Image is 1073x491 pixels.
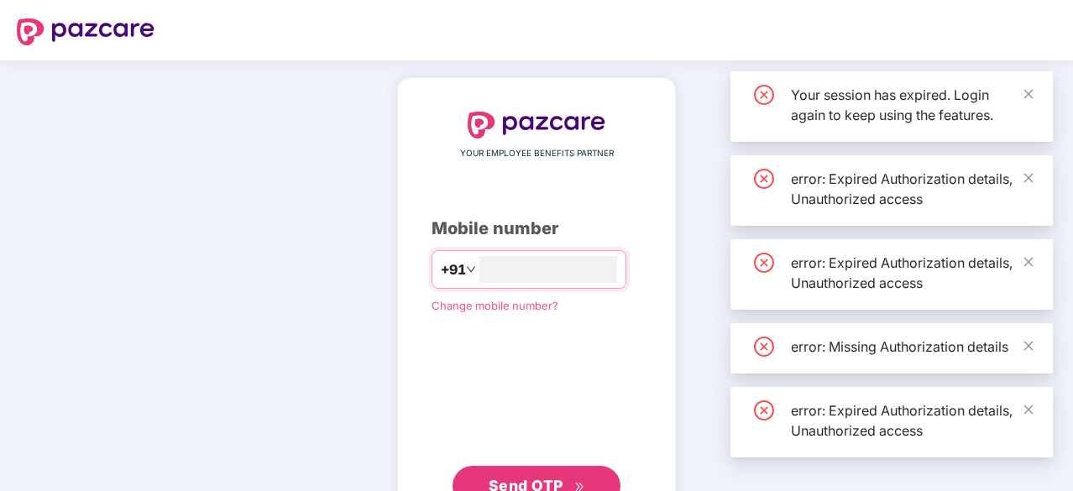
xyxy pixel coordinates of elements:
div: Mobile number [432,216,641,242]
img: logo [468,112,605,138]
span: close-circle [754,85,774,105]
span: close-circle [754,337,774,357]
a: Change mobile number? [432,299,558,312]
span: close-circle [754,253,774,273]
div: Your session has expired. Login again to keep using the features. [791,85,1033,125]
div: error: Expired Authorization details, Unauthorized access [791,169,1033,209]
div: error: Expired Authorization details, Unauthorized access [791,253,1033,293]
span: down [466,264,476,274]
span: close [1023,88,1034,100]
span: +91 [441,259,466,280]
span: close [1023,340,1034,352]
div: error: Expired Authorization details, Unauthorized access [791,400,1033,441]
span: close-circle [754,400,774,420]
span: close-circle [754,169,774,189]
img: logo [17,18,154,45]
span: close [1023,256,1034,268]
span: YOUR EMPLOYEE BENEFITS PARTNER [460,147,614,160]
span: close [1023,172,1034,184]
span: close [1023,404,1034,415]
div: error: Missing Authorization details [791,337,1033,357]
